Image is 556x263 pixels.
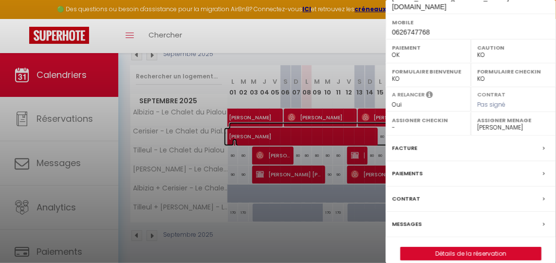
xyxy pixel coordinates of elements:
[401,247,541,260] a: Détails de la réservation
[392,115,464,125] label: Assigner Checkin
[392,219,422,229] label: Messages
[426,91,433,101] i: Sélectionner OUI si vous souhaiter envoyer les séquences de messages post-checkout
[477,43,550,53] label: Caution
[392,91,425,99] label: A relancer
[477,115,550,125] label: Assigner Menage
[392,43,464,53] label: Paiement
[392,143,417,153] label: Facture
[392,18,550,27] label: Mobile
[400,247,541,261] button: Détails de la réservation
[477,67,550,76] label: Formulaire Checkin
[392,28,430,36] span: 0626747768
[392,67,464,76] label: Formulaire Bienvenue
[392,194,420,204] label: Contrat
[392,169,423,179] label: Paiements
[477,100,505,109] span: Pas signé
[477,91,505,97] label: Contrat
